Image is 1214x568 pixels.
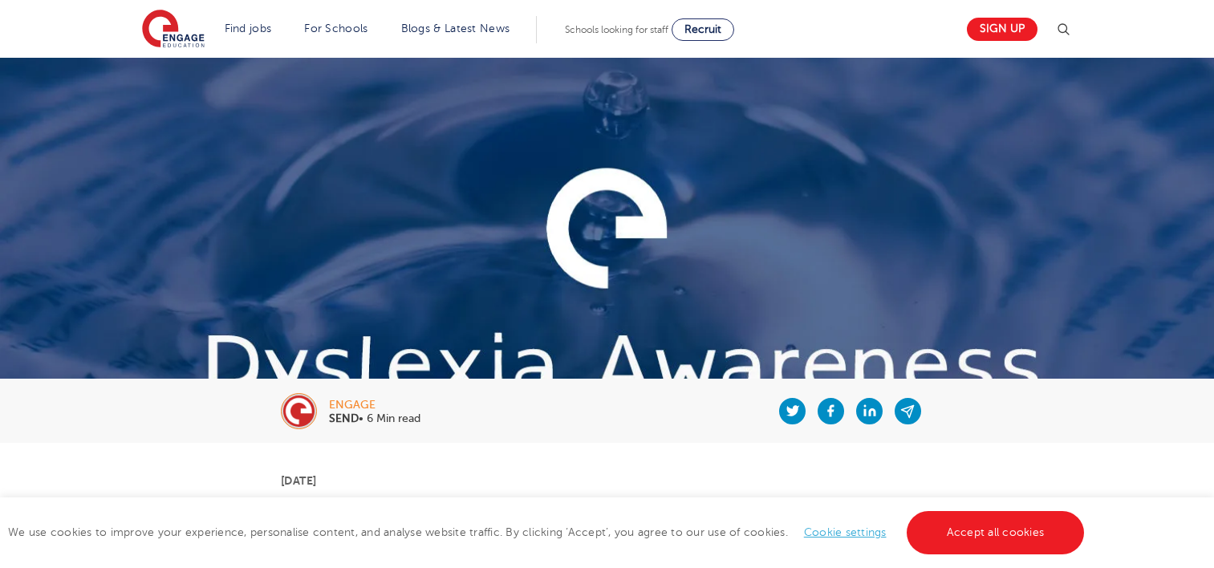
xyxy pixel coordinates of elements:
b: SEND [329,412,359,424]
span: Recruit [684,23,721,35]
a: Cookie settings [804,526,887,538]
span: We use cookies to improve your experience, personalise content, and analyse website traffic. By c... [8,526,1088,538]
a: For Schools [304,22,367,34]
a: Find jobs [225,22,272,34]
span: Schools looking for staff [565,24,668,35]
a: Recruit [672,18,734,41]
img: Engage Education [142,10,205,50]
p: [DATE] [281,475,933,486]
a: Sign up [967,18,1037,41]
p: • 6 Min read [329,413,420,424]
a: Accept all cookies [907,511,1085,554]
a: Blogs & Latest News [401,22,510,34]
div: engage [329,400,420,411]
